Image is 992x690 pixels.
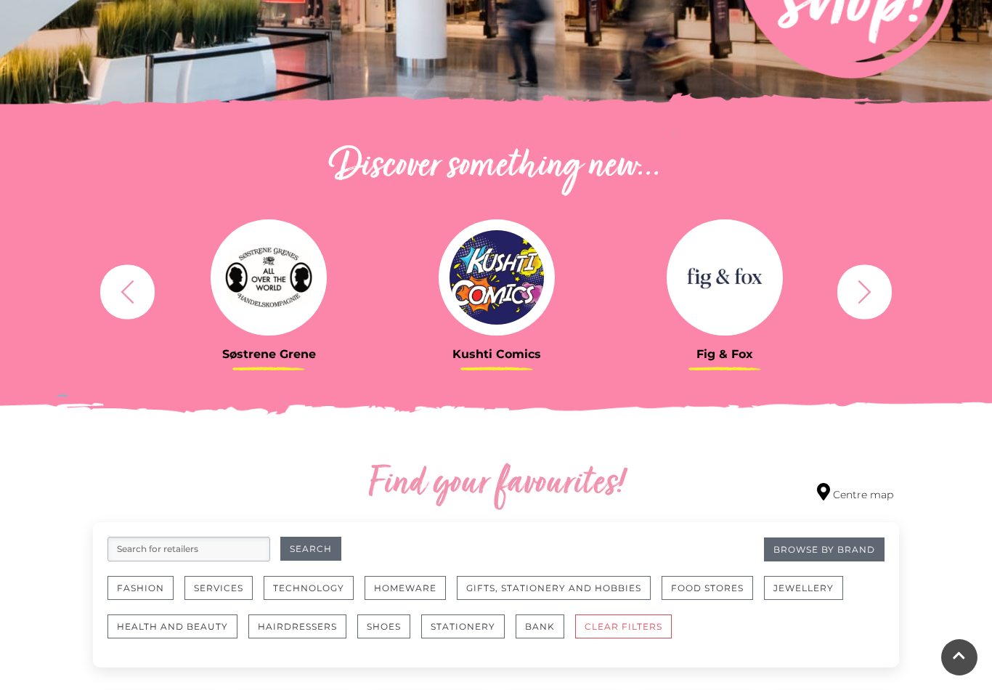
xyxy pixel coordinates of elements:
a: Homeware [365,576,457,614]
button: Stationery [421,614,505,638]
button: Food Stores [662,576,753,600]
a: Hairdressers [248,614,357,653]
input: Search for retailers [107,537,270,561]
button: Hairdressers [248,614,346,638]
button: Health and Beauty [107,614,237,638]
h3: Fig & Fox [622,347,828,361]
a: Kushti Comics [394,219,600,361]
h3: Kushti Comics [394,347,600,361]
a: Bank [516,614,575,653]
a: CLEAR FILTERS [575,614,683,653]
button: Technology [264,576,354,600]
a: Centre map [817,483,893,503]
a: Services [184,576,264,614]
button: Gifts, Stationery and Hobbies [457,576,651,600]
h2: Find your favourites! [231,461,761,508]
a: Fig & Fox [622,219,828,361]
a: Technology [264,576,365,614]
a: Browse By Brand [764,537,885,561]
button: Search [280,537,341,561]
a: Health and Beauty [107,614,248,653]
button: Jewellery [764,576,843,600]
h3: Søstrene Grene [166,347,372,361]
button: Shoes [357,614,410,638]
a: Shoes [357,614,421,653]
button: CLEAR FILTERS [575,614,672,638]
h2: Discover something new... [93,144,899,190]
button: Fashion [107,576,174,600]
button: Homeware [365,576,446,600]
button: Services [184,576,253,600]
a: Stationery [421,614,516,653]
button: Bank [516,614,564,638]
a: Gifts, Stationery and Hobbies [457,576,662,614]
a: Jewellery [764,576,854,614]
a: Søstrene Grene [166,219,372,361]
a: Fashion [107,576,184,614]
a: Food Stores [662,576,764,614]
